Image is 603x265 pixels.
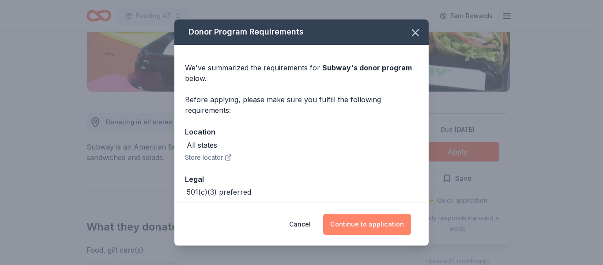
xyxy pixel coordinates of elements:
[185,152,232,163] button: Store locator
[187,140,217,150] div: All states
[185,94,418,115] div: Before applying, please make sure you fulfill the following requirements:
[174,19,429,45] div: Donor Program Requirements
[187,187,251,197] div: 501(c)(3) preferred
[323,214,411,235] button: Continue to application
[289,214,311,235] button: Cancel
[322,63,412,72] span: Subway 's donor program
[185,173,418,185] div: Legal
[185,126,418,138] div: Location
[185,62,418,84] div: We've summarized the requirements for below.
